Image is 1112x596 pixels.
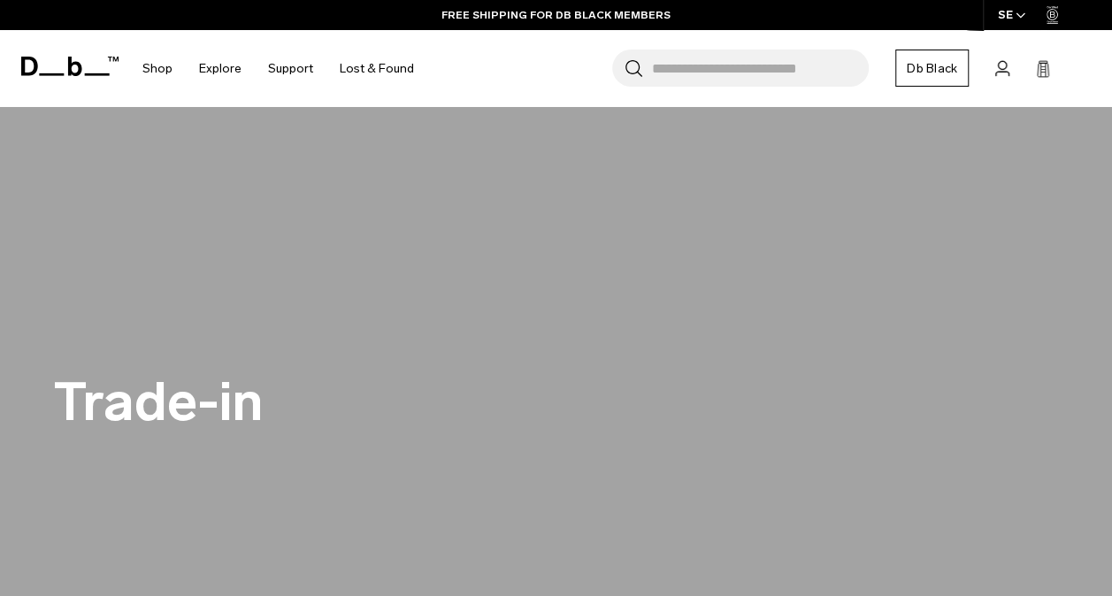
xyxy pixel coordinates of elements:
[268,37,313,100] a: Support
[199,37,242,100] a: Explore
[129,30,427,107] nav: Main Navigation
[53,375,263,429] h2: Trade-in
[441,7,671,23] a: FREE SHIPPING FOR DB BLACK MEMBERS
[340,37,414,100] a: Lost & Found
[895,50,969,87] a: Db Black
[142,37,173,100] a: Shop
